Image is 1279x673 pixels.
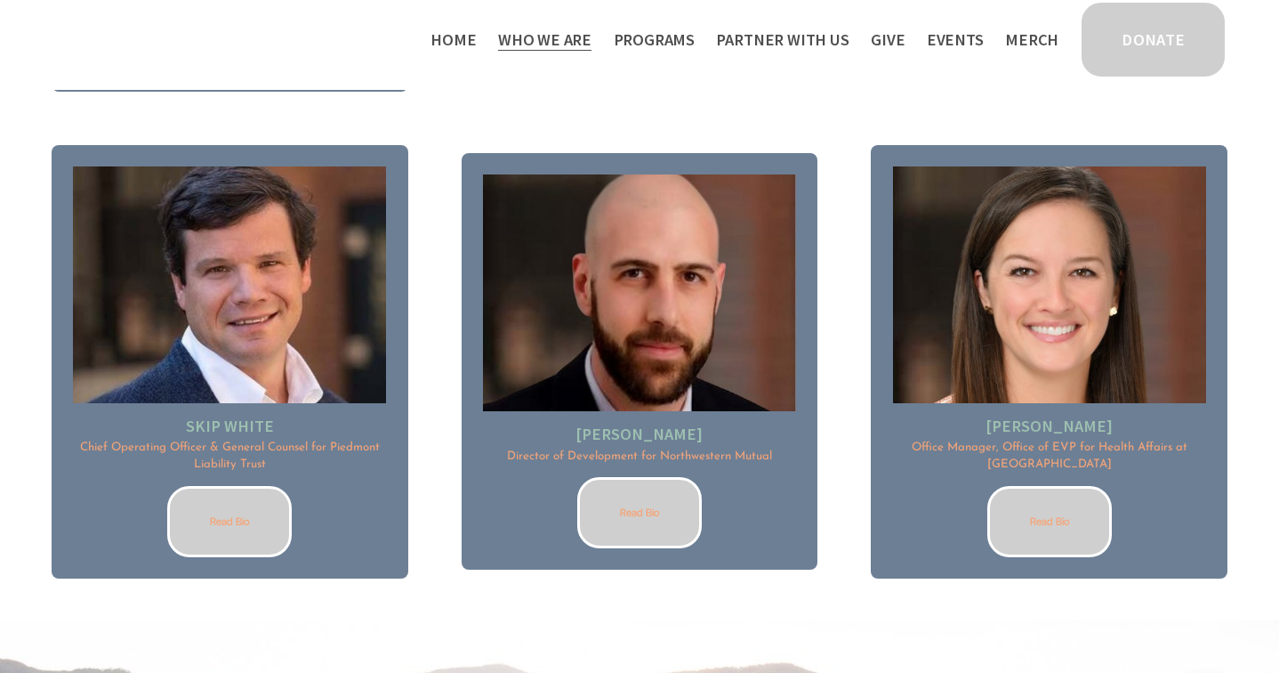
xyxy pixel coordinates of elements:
a: Read Bio [577,477,702,548]
a: Read Bio [167,486,292,557]
a: folder dropdown [716,25,849,54]
a: folder dropdown [498,25,591,54]
a: Home [430,25,476,54]
p: Chief Operating Officer & General Counsel for Piedmont Liability Trust [73,440,387,473]
a: Give [871,25,905,54]
h2: Skip white [73,416,387,437]
h2: [PERSON_NAME] [893,416,1207,437]
p: Director of Development for Northwestern Mutual [483,449,797,466]
span: Programs [614,27,696,53]
a: folder dropdown [614,25,696,54]
h2: [PERSON_NAME] [483,424,797,445]
span: Who We Are [498,27,591,53]
a: Merch [1005,25,1058,54]
span: Partner With Us [716,27,849,53]
a: Read Bio [987,486,1112,557]
p: Office Manager, Office of EVP for Health Affairs at [GEOGRAPHIC_DATA] [893,440,1207,473]
a: Events [927,25,984,54]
